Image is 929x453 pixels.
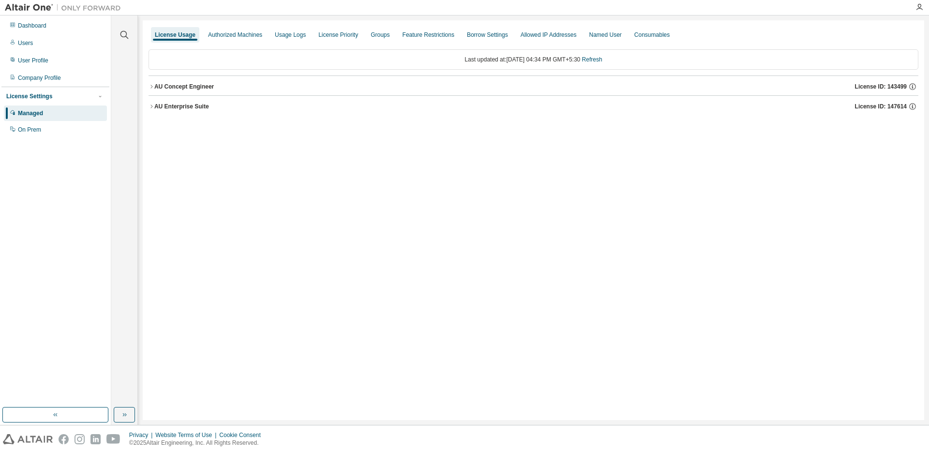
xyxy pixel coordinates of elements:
[5,3,126,13] img: Altair One
[6,92,52,100] div: License Settings
[634,31,670,39] div: Consumables
[155,31,195,39] div: License Usage
[149,76,918,97] button: AU Concept EngineerLicense ID: 143499
[129,439,267,447] p: © 2025 Altair Engineering, Inc. All Rights Reserved.
[106,434,120,444] img: youtube.svg
[855,83,907,91] span: License ID: 143499
[3,434,53,444] img: altair_logo.svg
[18,22,46,30] div: Dashboard
[154,103,209,110] div: AU Enterprise Suite
[403,31,454,39] div: Feature Restrictions
[18,109,43,117] div: Managed
[90,434,101,444] img: linkedin.svg
[18,126,41,134] div: On Prem
[18,57,48,64] div: User Profile
[149,96,918,117] button: AU Enterprise SuiteLicense ID: 147614
[155,431,219,439] div: Website Terms of Use
[18,74,61,82] div: Company Profile
[318,31,358,39] div: License Priority
[219,431,266,439] div: Cookie Consent
[589,31,621,39] div: Named User
[855,103,907,110] span: License ID: 147614
[275,31,306,39] div: Usage Logs
[75,434,85,444] img: instagram.svg
[521,31,577,39] div: Allowed IP Addresses
[149,49,918,70] div: Last updated at: [DATE] 04:34 PM GMT+5:30
[154,83,214,91] div: AU Concept Engineer
[467,31,508,39] div: Borrow Settings
[59,434,69,444] img: facebook.svg
[371,31,390,39] div: Groups
[129,431,155,439] div: Privacy
[18,39,33,47] div: Users
[208,31,262,39] div: Authorized Machines
[582,56,602,63] a: Refresh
